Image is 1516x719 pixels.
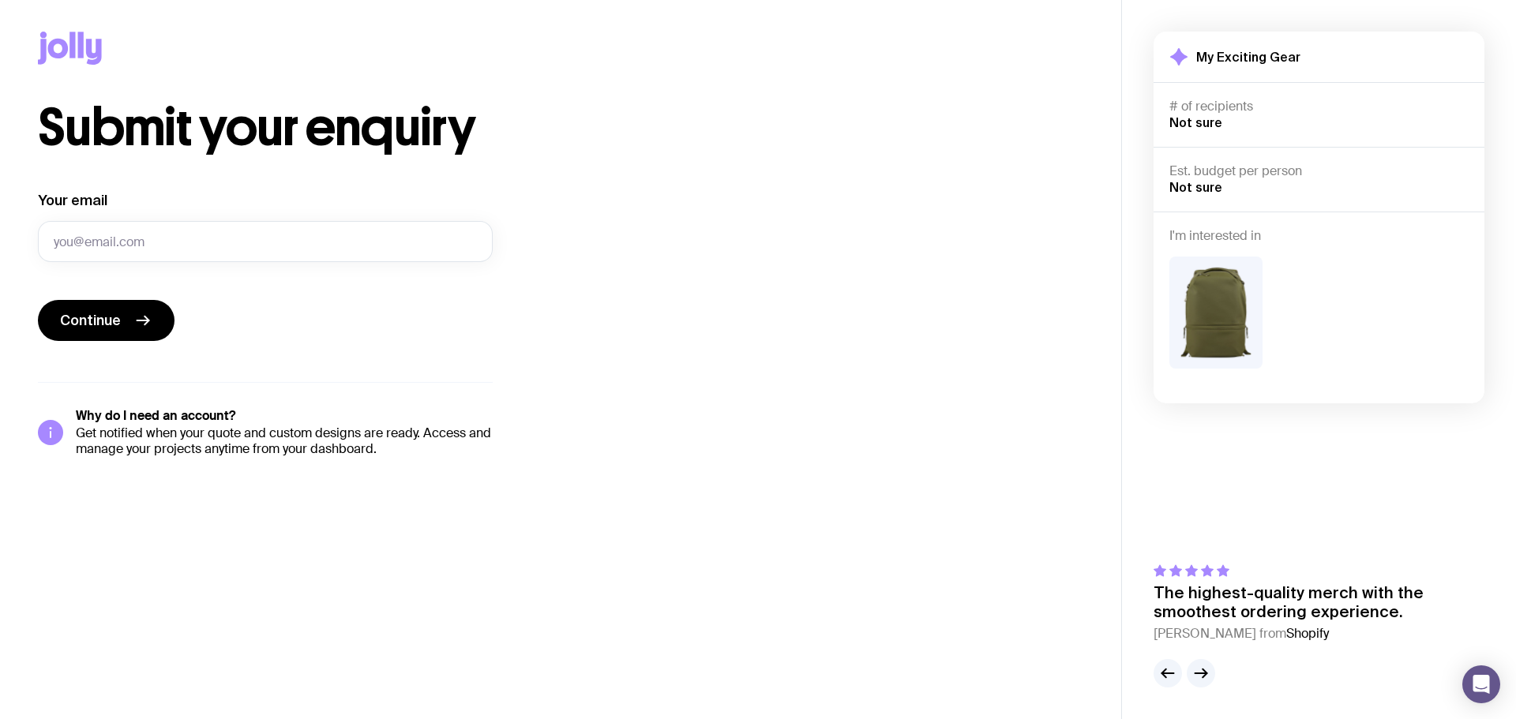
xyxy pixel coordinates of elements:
[1169,163,1469,179] h4: Est. budget per person
[1169,99,1469,114] h4: # of recipients
[1286,625,1329,642] span: Shopify
[1169,180,1222,194] span: Not sure
[60,311,121,330] span: Continue
[38,103,568,153] h1: Submit your enquiry
[1169,228,1469,244] h4: I'm interested in
[1462,665,1500,703] div: Open Intercom Messenger
[76,425,493,457] p: Get notified when your quote and custom designs are ready. Access and manage your projects anytim...
[38,191,107,210] label: Your email
[76,408,493,424] h5: Why do I need an account?
[1196,49,1300,65] h2: My Exciting Gear
[1154,583,1484,621] p: The highest-quality merch with the smoothest ordering experience.
[1169,115,1222,129] span: Not sure
[38,300,174,341] button: Continue
[38,221,493,262] input: you@email.com
[1154,624,1484,643] cite: [PERSON_NAME] from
